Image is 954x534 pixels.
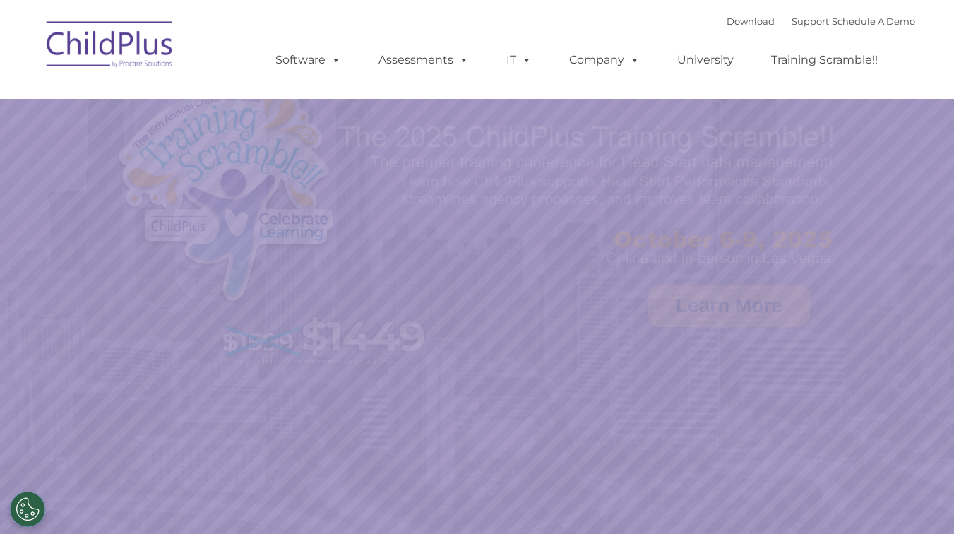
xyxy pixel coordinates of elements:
a: Software [261,46,355,74]
a: Download [727,16,775,27]
img: ChildPlus by Procare Solutions [40,11,181,82]
button: Cookies Settings [10,492,45,527]
a: Assessments [364,46,483,74]
a: IT [492,46,546,74]
a: Company [555,46,654,74]
a: Schedule A Demo [832,16,915,27]
a: Training Scramble!! [757,46,892,74]
a: Learn More [648,285,810,327]
a: University [663,46,748,74]
a: Support [792,16,829,27]
font: | [727,16,915,27]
